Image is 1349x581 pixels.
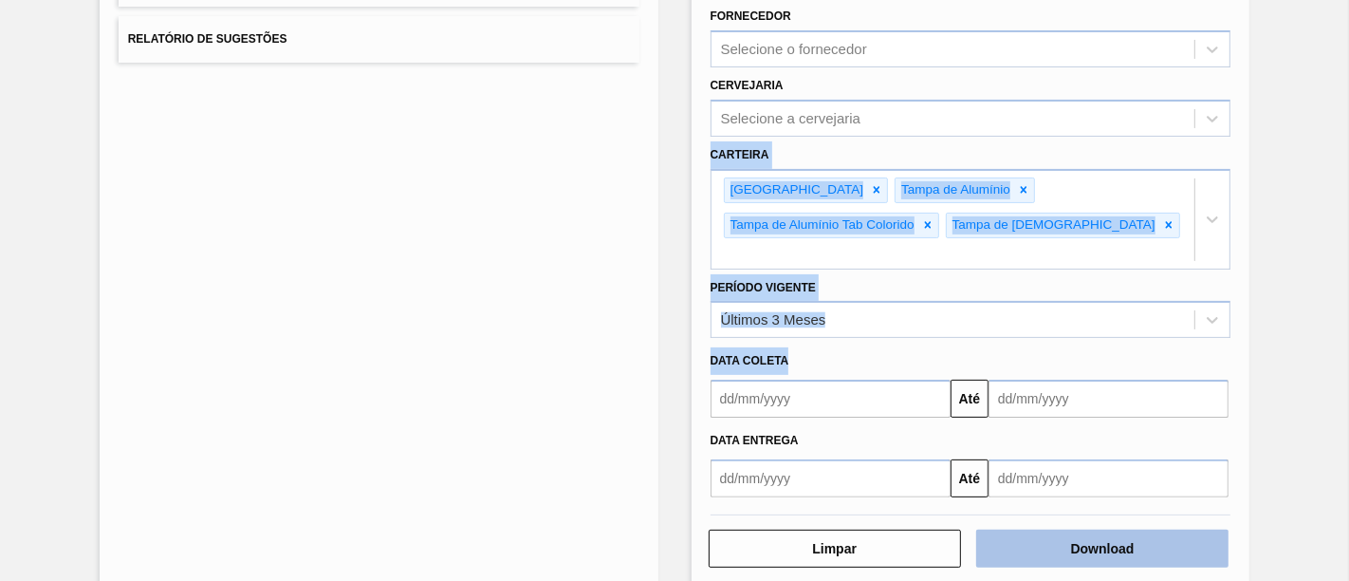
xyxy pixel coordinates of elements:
[119,16,639,63] button: Relatório de Sugestões
[711,434,799,447] span: Data entrega
[947,214,1158,237] div: Tampa de [DEMOGRAPHIC_DATA]
[711,148,769,161] label: Carteira
[711,9,791,23] label: Fornecedor
[721,42,867,58] div: Selecione o fornecedor
[989,380,1229,418] input: dd/mm/yyyy
[711,281,816,294] label: Período Vigente
[976,530,1229,568] button: Download
[711,354,789,367] span: Data coleta
[951,459,989,497] button: Até
[711,380,951,418] input: dd/mm/yyyy
[721,312,826,328] div: Últimos 3 Meses
[725,178,867,202] div: [GEOGRAPHIC_DATA]
[896,178,1013,202] div: Tampa de Alumínio
[711,79,784,92] label: Cervejaria
[128,32,287,46] span: Relatório de Sugestões
[709,530,961,568] button: Limpar
[721,110,861,126] div: Selecione a cervejaria
[725,214,917,237] div: Tampa de Alumínio Tab Colorido
[711,459,951,497] input: dd/mm/yyyy
[951,380,989,418] button: Até
[989,459,1229,497] input: dd/mm/yyyy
